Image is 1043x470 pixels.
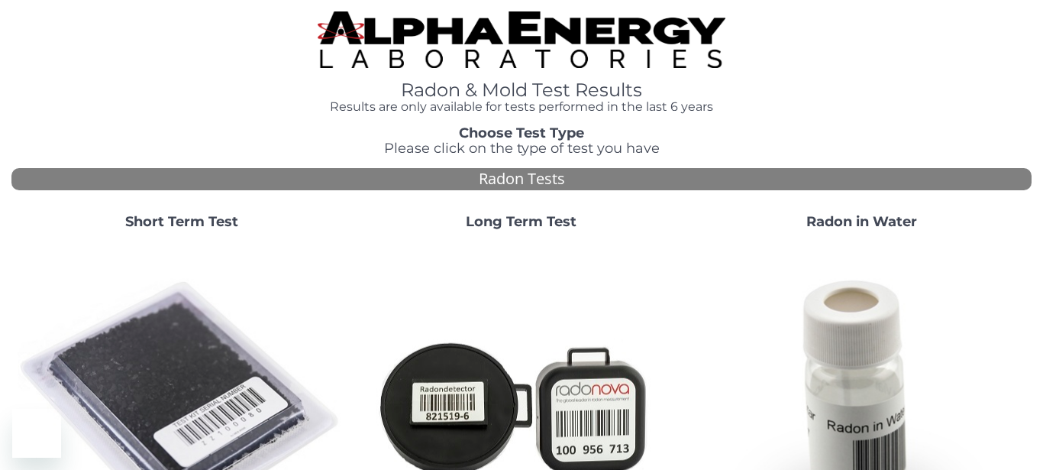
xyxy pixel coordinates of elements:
strong: Radon in Water [806,213,917,230]
span: Please click on the type of test you have [384,140,660,157]
h4: Results are only available for tests performed in the last 6 years [318,100,725,114]
strong: Short Term Test [125,213,238,230]
img: TightCrop.jpg [318,11,725,68]
strong: Choose Test Type [459,125,584,141]
iframe: Button to launch messaging window [12,409,61,458]
strong: Long Term Test [466,213,576,230]
div: Radon Tests [11,168,1032,190]
h1: Radon & Mold Test Results [318,80,725,100]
